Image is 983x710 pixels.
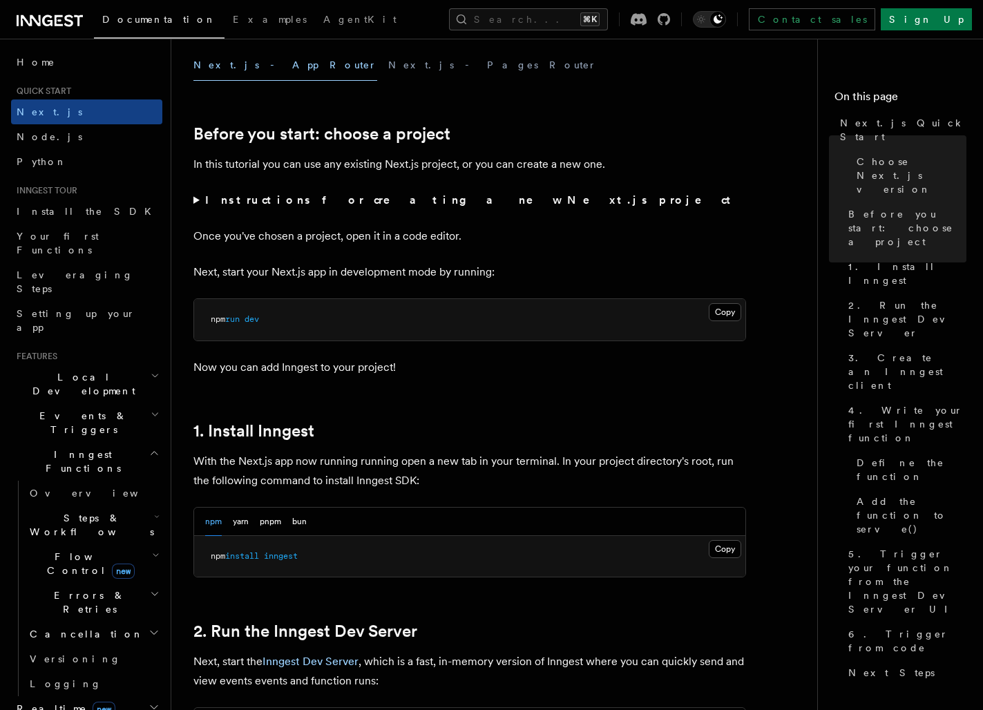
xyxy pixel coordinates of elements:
strong: Instructions for creating a new Next.js project [205,193,736,207]
span: 3. Create an Inngest client [848,351,966,392]
span: Home [17,55,55,69]
a: Inngest Dev Server [263,655,359,668]
p: In this tutorial you can use any existing Next.js project, or you can create a new one. [193,155,746,174]
kbd: ⌘K [580,12,600,26]
a: Versioning [24,646,162,671]
a: Add the function to serve() [851,489,966,541]
button: Next.js - Pages Router [388,50,597,81]
span: Next Steps [848,666,935,680]
a: 5. Trigger your function from the Inngest Dev Server UI [843,541,966,622]
a: Examples [225,4,315,37]
a: Your first Functions [11,224,162,262]
a: Sign Up [881,8,972,30]
span: Leveraging Steps [17,269,133,294]
a: Python [11,149,162,174]
span: npm [211,314,225,324]
p: Next, start your Next.js app in development mode by running: [193,262,746,282]
span: 1. Install Inngest [848,260,966,287]
p: Now you can add Inngest to your project! [193,358,746,377]
button: Copy [709,303,741,321]
span: Local Development [11,370,151,398]
p: With the Next.js app now running running open a new tab in your terminal. In your project directo... [193,452,746,490]
button: Errors & Retries [24,583,162,622]
span: run [225,314,240,324]
button: Flow Controlnew [24,544,162,583]
button: Toggle dark mode [693,11,726,28]
a: Setting up your app [11,301,162,340]
span: Choose Next.js version [857,155,966,196]
button: Cancellation [24,622,162,646]
span: Steps & Workflows [24,511,154,539]
span: Flow Control [24,550,152,577]
p: Once you've chosen a project, open it in a code editor. [193,227,746,246]
span: Inngest Functions [11,448,149,475]
a: 1. Install Inngest [193,421,314,441]
a: Install the SDK [11,199,162,224]
span: AgentKit [323,14,397,25]
button: bun [292,508,307,536]
span: install [225,551,259,561]
span: Quick start [11,86,71,97]
span: 2. Run the Inngest Dev Server [848,298,966,340]
button: Local Development [11,365,162,403]
span: Node.js [17,131,82,142]
span: Features [11,351,57,362]
span: 6. Trigger from code [848,627,966,655]
button: Events & Triggers [11,403,162,442]
span: Python [17,156,67,167]
a: Node.js [11,124,162,149]
a: Contact sales [749,8,875,30]
a: Define the function [851,450,966,489]
span: Install the SDK [17,206,160,217]
span: Errors & Retries [24,588,150,616]
button: npm [205,508,222,536]
a: 2. Run the Inngest Dev Server [843,293,966,345]
span: Logging [30,678,102,689]
a: Next.js [11,99,162,124]
span: Examples [233,14,307,25]
a: 2. Run the Inngest Dev Server [193,622,417,641]
summary: Instructions for creating a new Next.js project [193,191,746,210]
a: Next Steps [843,660,966,685]
span: Define the function [857,456,966,483]
div: Inngest Functions [11,481,162,696]
span: 4. Write your first Inngest function [848,403,966,445]
a: Next.js Quick Start [834,111,966,149]
button: Inngest Functions [11,442,162,481]
button: Steps & Workflows [24,506,162,544]
a: Overview [24,481,162,506]
span: Overview [30,488,172,499]
a: 1. Install Inngest [843,254,966,293]
a: 3. Create an Inngest client [843,345,966,398]
button: Search...⌘K [449,8,608,30]
span: npm [211,551,225,561]
button: pnpm [260,508,281,536]
a: 4. Write your first Inngest function [843,398,966,450]
p: Next, start the , which is a fast, in-memory version of Inngest where you can quickly send and vi... [193,652,746,691]
a: Before you start: choose a project [193,124,450,144]
a: AgentKit [315,4,405,37]
span: dev [245,314,259,324]
span: 5. Trigger your function from the Inngest Dev Server UI [848,547,966,616]
h4: On this page [834,88,966,111]
span: Documentation [102,14,216,25]
span: Cancellation [24,627,144,641]
button: Copy [709,540,741,558]
span: Before you start: choose a project [848,207,966,249]
button: yarn [233,508,249,536]
span: Events & Triggers [11,409,151,436]
a: Home [11,50,162,75]
button: Next.js - App Router [193,50,377,81]
a: Choose Next.js version [851,149,966,202]
span: Your first Functions [17,231,99,256]
span: Add the function to serve() [857,495,966,536]
span: Versioning [30,653,121,664]
a: Before you start: choose a project [843,202,966,254]
span: inngest [264,551,298,561]
span: Next.js Quick Start [840,116,966,144]
a: Documentation [94,4,225,39]
span: Setting up your app [17,308,135,333]
span: Next.js [17,106,82,117]
a: Leveraging Steps [11,262,162,301]
a: Logging [24,671,162,696]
